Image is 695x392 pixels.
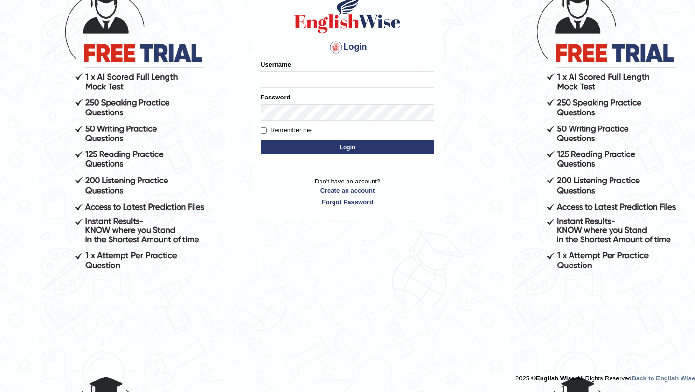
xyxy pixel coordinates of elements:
[261,140,434,154] button: Login
[261,93,290,102] label: Password
[632,375,695,382] a: Back to English Wise
[261,40,434,55] h4: Login
[261,197,434,207] a: Forgot Password
[515,369,695,383] div: 2025 © All Rights Reserved
[261,127,267,134] input: Remember me
[261,60,291,69] label: Username
[261,177,434,207] p: Don't have an account?
[536,375,576,382] strong: English Wise.
[261,126,312,135] label: Remember me
[261,186,434,195] a: Create an account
